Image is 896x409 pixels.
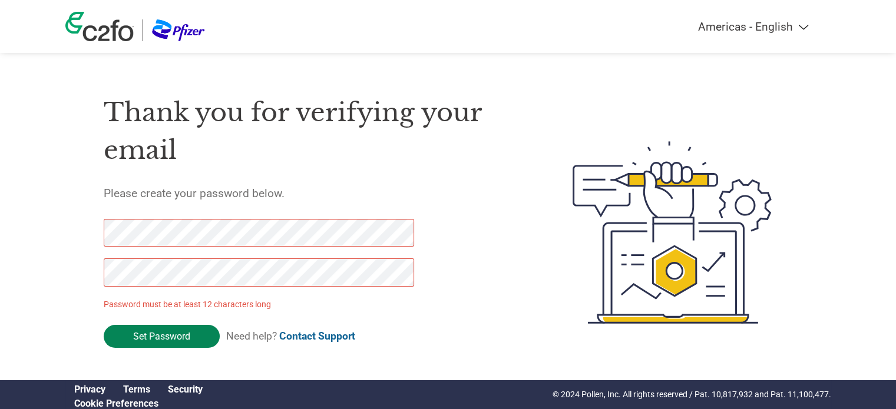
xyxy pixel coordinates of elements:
[104,298,418,311] p: Password must be at least 12 characters long
[553,388,831,401] p: © 2024 Pollen, Inc. All rights reserved / Pat. 10,817,932 and Pat. 11,100,477.
[104,187,517,200] h5: Please create your password below.
[74,384,105,395] a: Privacy
[551,77,793,388] img: create-password
[168,384,203,395] a: Security
[279,330,355,342] a: Contact Support
[226,330,355,342] span: Need help?
[65,12,134,41] img: c2fo logo
[104,94,517,169] h1: Thank you for verifying your email
[152,19,205,41] img: Pfizer
[74,398,158,409] a: Cookie Preferences, opens a dedicated popup modal window
[123,384,150,395] a: Terms
[65,398,211,409] div: Open Cookie Preferences Modal
[104,325,220,348] input: Set Password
